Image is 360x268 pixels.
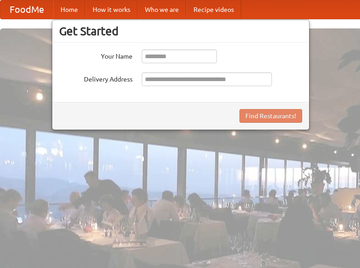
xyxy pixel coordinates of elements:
[239,109,302,123] button: Find Restaurants!
[138,0,186,19] a: Who we are
[59,24,302,38] h3: Get Started
[186,0,241,19] a: Recipe videos
[59,49,133,61] label: Your Name
[85,0,138,19] a: How it works
[59,72,133,84] label: Delivery Address
[53,0,85,19] a: Home
[0,0,53,19] a: FoodMe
